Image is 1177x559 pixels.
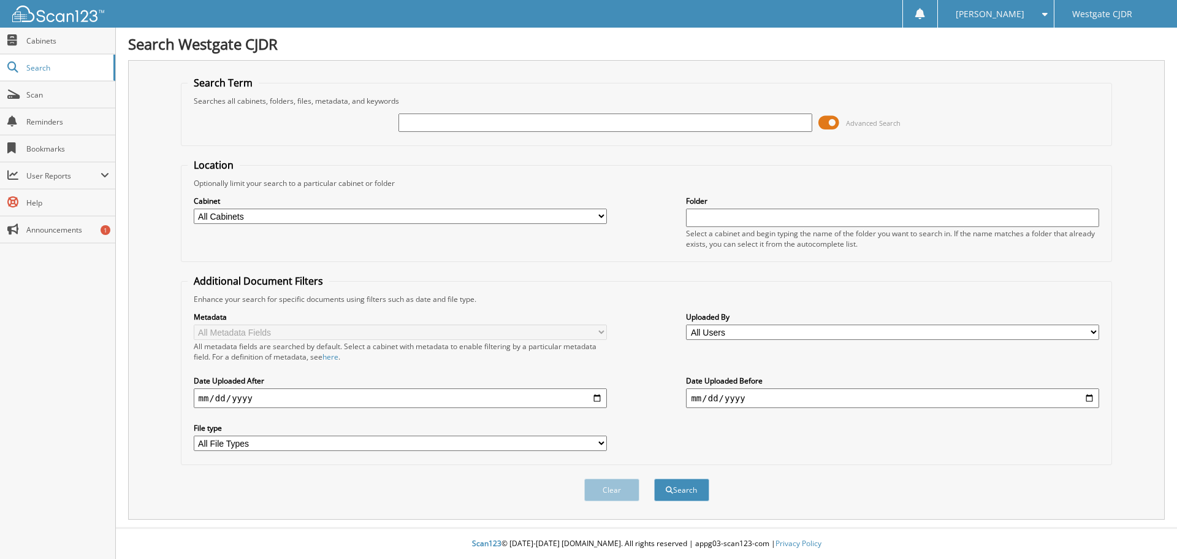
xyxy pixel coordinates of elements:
div: © [DATE]-[DATE] [DOMAIN_NAME]. All rights reserved | appg03-scan123-com | [116,529,1177,559]
div: All metadata fields are searched by default. Select a cabinet with metadata to enable filtering b... [194,341,607,362]
span: Bookmarks [26,144,109,154]
label: Metadata [194,312,607,322]
legend: Additional Document Filters [188,274,329,288]
div: 1 [101,225,110,235]
label: Date Uploaded After [194,376,607,386]
div: Searches all cabinets, folders, files, metadata, and keywords [188,96,1106,106]
label: Date Uploaded Before [686,376,1099,386]
span: Scan123 [472,538,501,549]
button: Clear [584,479,639,501]
div: Enhance your search for specific documents using filters such as date and file type. [188,294,1106,304]
label: Uploaded By [686,312,1099,322]
span: Westgate CJDR [1072,10,1132,18]
h1: Search Westgate CJDR [128,34,1165,54]
a: Privacy Policy [775,538,821,549]
legend: Search Term [188,76,259,90]
button: Search [654,479,709,501]
span: Advanced Search [846,118,901,128]
span: Search [26,63,107,73]
span: Reminders [26,117,109,127]
span: Cabinets [26,36,109,46]
div: Optionally limit your search to a particular cabinet or folder [188,178,1106,188]
label: Folder [686,196,1099,206]
legend: Location [188,158,240,172]
span: Announcements [26,225,109,235]
span: Help [26,198,109,208]
img: scan123-logo-white.svg [12,6,104,22]
span: Scan [26,90,109,100]
span: [PERSON_NAME] [956,10,1024,18]
span: User Reports [26,171,101,181]
input: end [686,388,1099,408]
label: Cabinet [194,196,607,206]
a: here [322,352,338,362]
input: start [194,388,607,408]
label: File type [194,423,607,433]
div: Select a cabinet and begin typing the name of the folder you want to search in. If the name match... [686,228,1099,249]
